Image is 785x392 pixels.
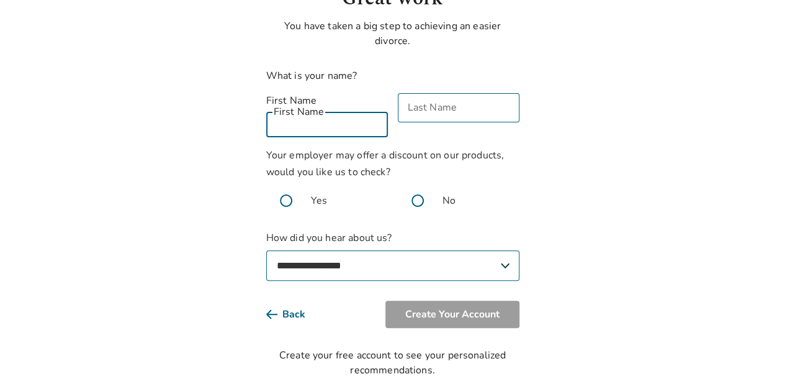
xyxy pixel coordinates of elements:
[266,69,357,83] label: What is your name?
[266,250,519,281] select: How did you hear about us?
[266,19,519,48] p: You have taken a big step to achieving an easier divorce.
[723,332,785,392] iframe: Chat Widget
[442,193,455,208] span: No
[266,93,388,108] label: First Name
[266,230,519,281] label: How did you hear about us?
[266,301,325,328] button: Back
[385,301,519,328] button: Create Your Account
[266,148,505,179] span: Your employer may offer a discount on our products, would you like us to check?
[311,193,327,208] span: Yes
[266,348,519,378] div: Create your free account to see your personalized recommendations.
